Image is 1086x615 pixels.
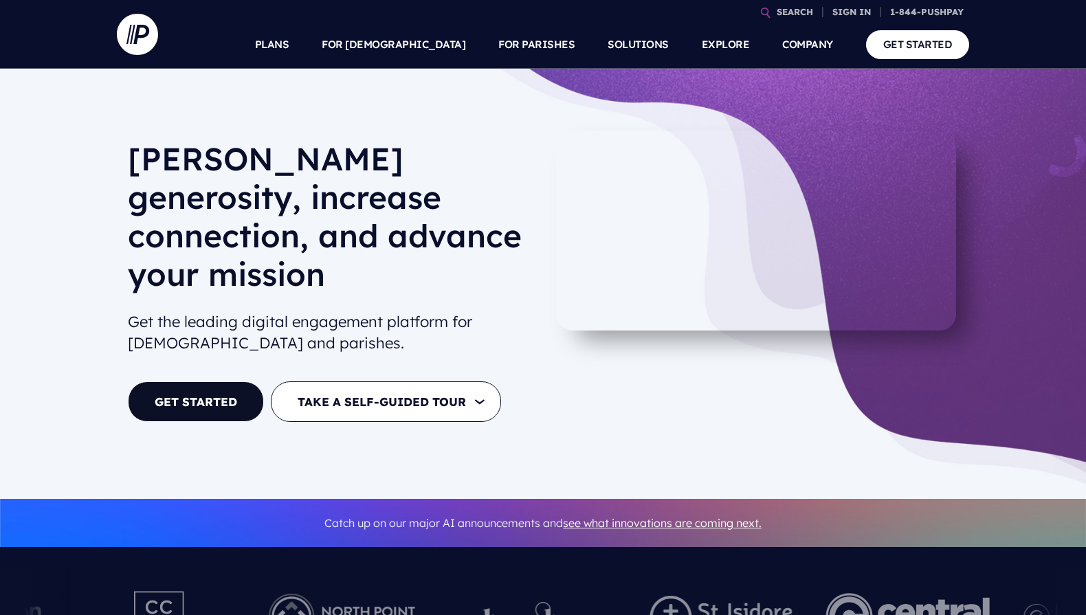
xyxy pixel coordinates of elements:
[702,21,750,69] a: EXPLORE
[128,508,958,539] p: Catch up on our major AI announcements and
[128,139,532,304] h1: [PERSON_NAME] generosity, increase connection, and advance your mission
[782,21,833,69] a: COMPANY
[866,30,970,58] a: GET STARTED
[128,306,532,359] h2: Get the leading digital engagement platform for [DEMOGRAPHIC_DATA] and parishes.
[128,381,264,422] a: GET STARTED
[255,21,289,69] a: PLANS
[271,381,501,422] button: TAKE A SELF-GUIDED TOUR
[563,516,762,530] a: see what innovations are coming next.
[322,21,465,69] a: FOR [DEMOGRAPHIC_DATA]
[608,21,669,69] a: SOLUTIONS
[498,21,575,69] a: FOR PARISHES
